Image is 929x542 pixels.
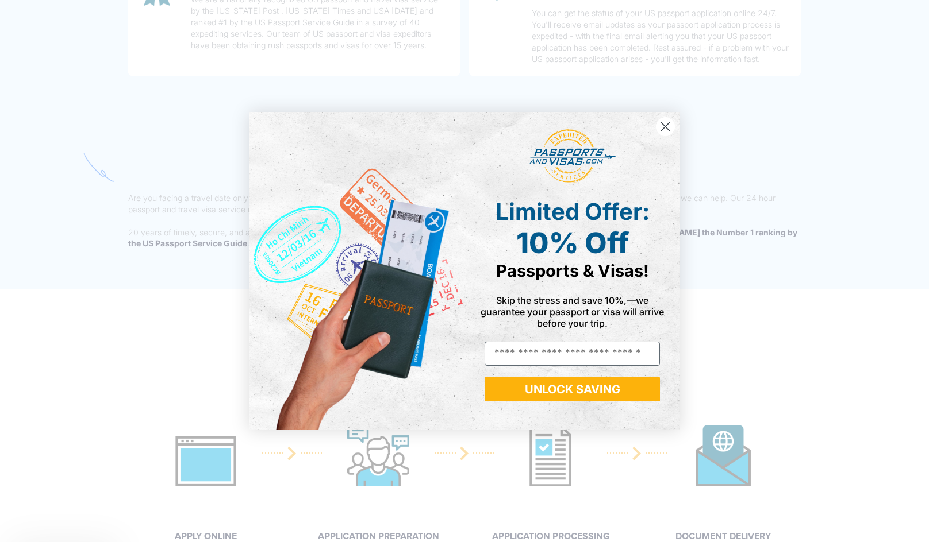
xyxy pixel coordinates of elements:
button: UNLOCK SAVING [485,377,660,401]
span: 10% Off [516,226,629,260]
span: Passports & Visas! [496,261,649,281]
span: Skip the stress and save 10%,—we guarantee your passport or visa will arrive before your trip. [481,295,664,329]
img: passports and visas [529,129,616,183]
img: de9cda0d-0715-46ca-9a25-073762a91ba7.png [249,112,464,429]
span: Limited Offer: [496,198,650,226]
button: Close dialog [655,117,675,137]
